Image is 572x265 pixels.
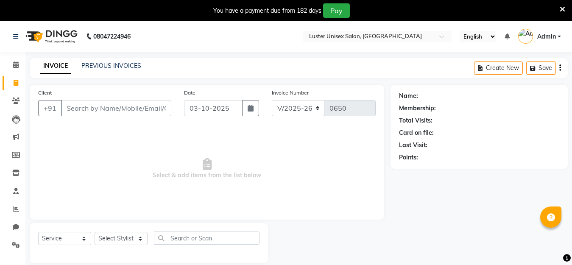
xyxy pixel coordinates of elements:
div: Points: [399,153,418,162]
div: Name: [399,92,418,100]
img: logo [22,25,80,48]
button: Create New [474,61,523,75]
a: PREVIOUS INVOICES [81,62,141,70]
label: Date [184,89,195,97]
input: Search by Name/Mobile/Email/Code [61,100,171,116]
b: 08047224946 [93,25,131,48]
label: Invoice Number [272,89,309,97]
div: Membership: [399,104,436,113]
button: +91 [38,100,62,116]
div: Last Visit: [399,141,427,150]
div: Total Visits: [399,116,432,125]
span: Select & add items from the list below [38,126,376,211]
button: Save [526,61,556,75]
img: Admin [518,29,533,44]
button: Pay [323,3,350,18]
div: You have a payment due from 182 days [213,6,321,15]
a: INVOICE [40,59,71,74]
input: Search or Scan [154,232,259,245]
label: Client [38,89,52,97]
div: Card on file: [399,128,434,137]
span: Admin [537,32,556,41]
